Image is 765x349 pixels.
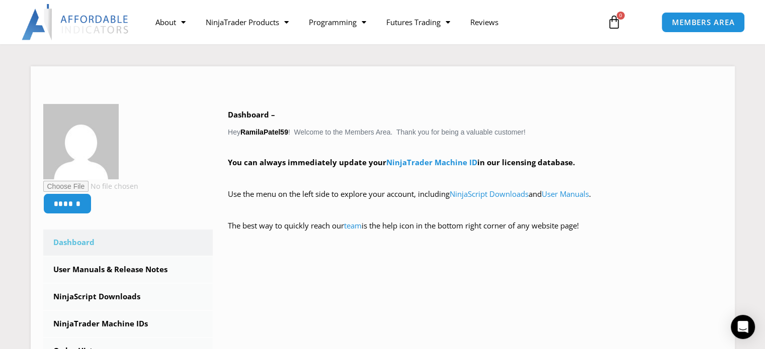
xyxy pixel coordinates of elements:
a: team [344,220,362,230]
div: Open Intercom Messenger [731,315,755,339]
a: NinjaScript Downloads [43,284,213,310]
strong: RamilaPatel59 [240,128,288,136]
p: The best way to quickly reach our is the help icon in the bottom right corner of any website page! [228,219,722,247]
b: Dashboard – [228,109,275,120]
a: User Manuals [542,189,589,199]
img: 482fcda01386cb8ec30e4383251c8b4156aec00c154f171fcb20931211406968 [43,104,119,179]
a: Futures Trading [376,11,460,34]
a: MEMBERS AREA [661,12,745,33]
a: User Manuals & Release Notes [43,257,213,283]
a: NinjaTrader Machine ID [386,157,477,167]
a: NinjaTrader Products [196,11,299,34]
a: About [145,11,196,34]
div: Hey ! Welcome to the Members Area. Thank you for being a valuable customer! [228,108,722,247]
a: Reviews [460,11,508,34]
span: 0 [617,12,625,20]
a: 0 [592,8,636,37]
a: NinjaScript Downloads [450,189,529,199]
span: MEMBERS AREA [672,19,735,26]
a: NinjaTrader Machine IDs [43,311,213,337]
a: Dashboard [43,229,213,256]
img: LogoAI | Affordable Indicators – NinjaTrader [22,4,130,40]
nav: Menu [145,11,597,34]
a: Programming [299,11,376,34]
p: Use the menu on the left side to explore your account, including and . [228,187,722,215]
strong: You can always immediately update your in our licensing database. [228,157,575,167]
